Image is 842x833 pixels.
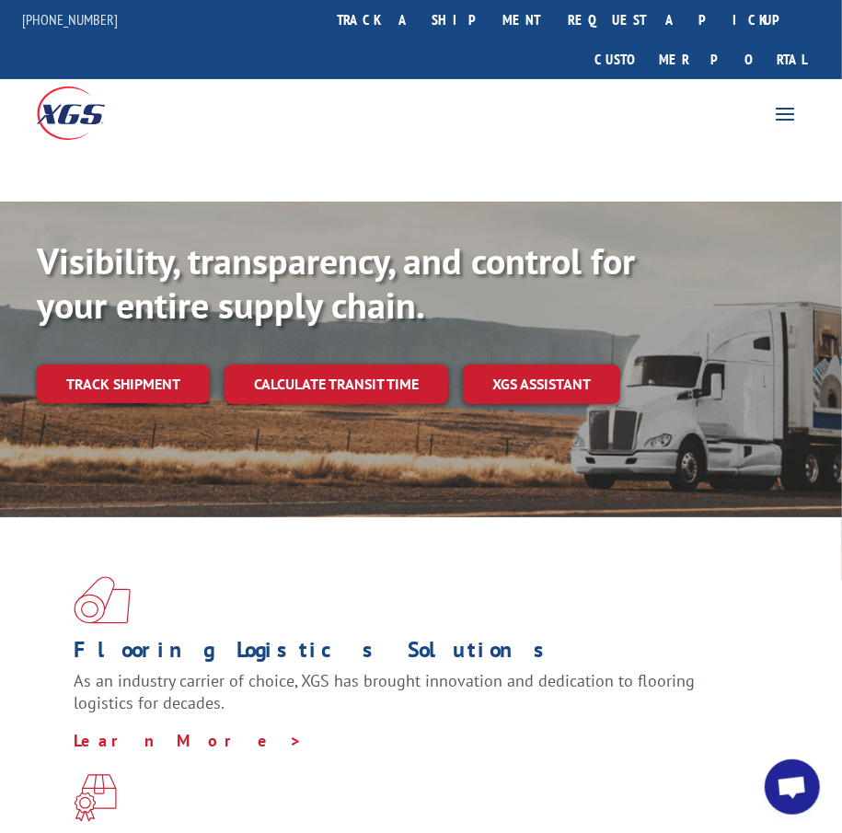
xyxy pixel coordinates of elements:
a: XGS ASSISTANT [463,364,620,404]
a: Calculate transit time [225,364,448,404]
a: Learn More > [74,730,303,751]
a: Open chat [765,759,820,815]
img: xgs-icon-focused-on-flooring-red [74,774,117,822]
span: As an industry carrier of choice, XGS has brought innovation and dedication to flooring logistics... [74,670,695,713]
img: xgs-icon-total-supply-chain-intelligence-red [74,576,131,624]
a: Customer Portal [581,40,820,79]
h1: Flooring Logistics Solutions [74,639,755,670]
a: [PHONE_NUMBER] [22,10,118,29]
b: Visibility, transparency, and control for your entire supply chain. [37,237,635,329]
a: Track shipment [37,364,210,403]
